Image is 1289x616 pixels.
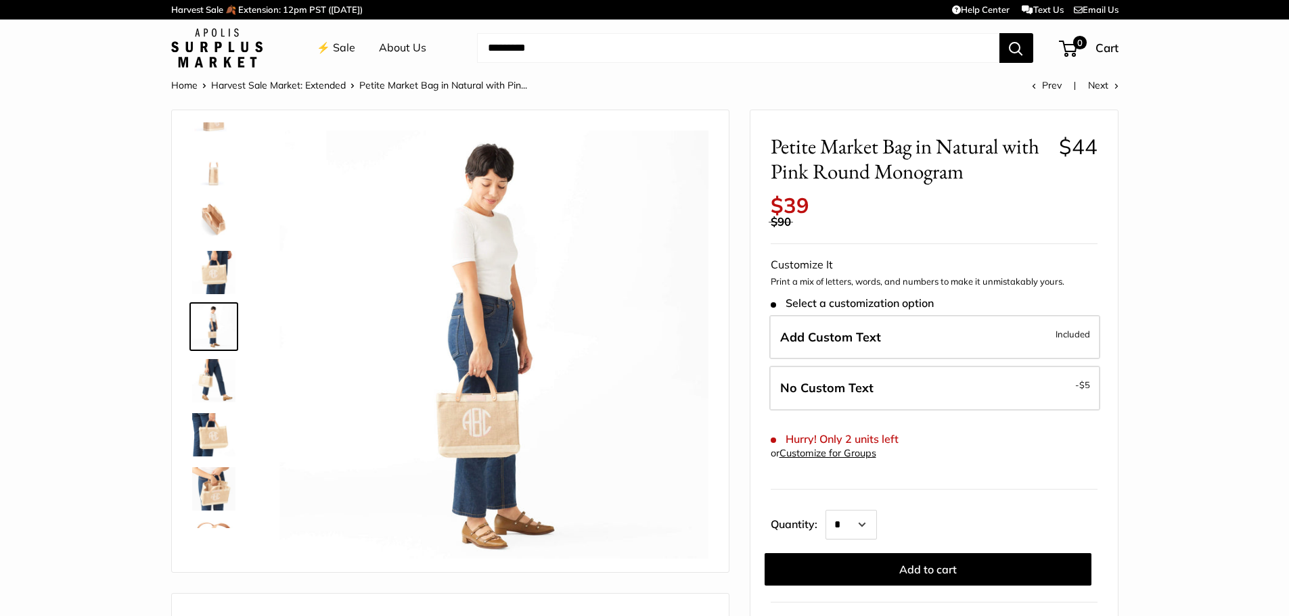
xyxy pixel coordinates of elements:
[999,33,1033,63] button: Search
[771,214,791,229] span: $90
[771,255,1098,275] div: Customize It
[189,248,238,297] a: Petite Market Bag in Natural with Pink Round Monogram
[771,134,1049,184] span: Petite Market Bag in Natural with Pink Round Monogram
[189,465,238,513] a: Petite Market Bag in Natural with Pink Round Monogram
[771,444,876,463] div: or
[279,131,708,559] img: Petite Market Bag in Natural with Pink Round Monogram
[771,275,1098,289] p: Print a mix of letters, words, and numbers to make it unmistakably yours.
[1074,4,1118,15] a: Email Us
[192,143,235,186] img: description_12.5" wide, 9.5" high, 5.5" deep; handles: 3.5" drop
[171,79,198,91] a: Home
[189,410,238,459] a: Petite Market Bag in Natural with Pink Round Monogram
[477,33,999,63] input: Search...
[1022,4,1063,15] a: Text Us
[779,447,876,459] a: Customize for Groups
[189,140,238,189] a: description_12.5" wide, 9.5" high, 5.5" deep; handles: 3.5" drop
[1056,326,1090,342] span: Included
[1088,79,1118,91] a: Next
[379,38,426,58] a: About Us
[189,356,238,405] a: Petite Market Bag in Natural with Pink Round Monogram
[192,359,235,402] img: Petite Market Bag in Natural with Pink Round Monogram
[771,506,826,540] label: Quantity:
[1032,79,1062,91] a: Prev
[1095,41,1118,55] span: Cart
[192,305,235,348] img: Petite Market Bag in Natural with Pink Round Monogram
[359,79,527,91] span: Petite Market Bag in Natural with Pin...
[189,194,238,243] a: description_Inner pocket good for daily drivers. Plus, water resistant inner lining good for anyt...
[1072,36,1086,49] span: 0
[1059,133,1098,160] span: $44
[211,79,346,91] a: Harvest Sale Market: Extended
[189,519,238,567] a: description_Super soft and durable leather handles.
[780,380,874,396] span: No Custom Text
[769,366,1100,410] label: Leave Blank
[1079,379,1090,390] span: $5
[192,521,235,565] img: description_Super soft and durable leather handles.
[192,197,235,240] img: description_Inner pocket good for daily drivers. Plus, water resistant inner lining good for anyt...
[192,413,235,456] img: Petite Market Bag in Natural with Pink Round Monogram
[952,4,1010,15] a: Help Center
[189,302,238,351] a: Petite Market Bag in Natural with Pink Round Monogram
[771,297,934,310] span: Select a customization option
[780,329,881,345] span: Add Custom Text
[771,433,899,446] span: Hurry! Only 2 units left
[769,315,1100,360] label: Add Custom Text
[765,553,1091,586] button: Add to cart
[171,76,527,94] nav: Breadcrumb
[771,192,809,218] span: $39
[192,251,235,294] img: Petite Market Bag in Natural with Pink Round Monogram
[192,467,235,511] img: Petite Market Bag in Natural with Pink Round Monogram
[1060,37,1118,59] a: 0 Cart
[171,28,263,68] img: Apolis: Surplus Market
[317,38,355,58] a: ⚡️ Sale
[1075,377,1090,393] span: -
